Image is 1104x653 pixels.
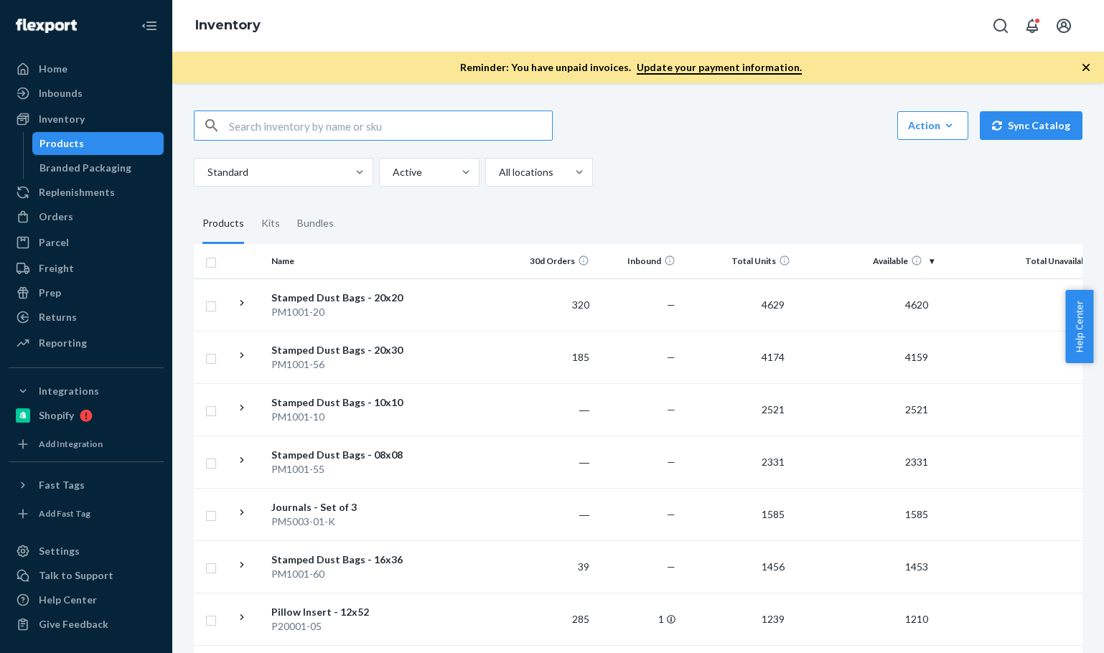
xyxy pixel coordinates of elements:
a: Add Fast Tag [9,502,164,525]
div: Stamped Dust Bags - 20x20 [271,291,421,305]
div: Stamped Dust Bags - 10x10 [271,395,421,410]
div: Add Integration [39,438,103,450]
div: Talk to Support [39,568,113,583]
a: Inventory [9,108,164,131]
button: Open Search Box [986,11,1015,40]
div: Integrations [39,384,99,398]
button: Action [897,111,968,140]
ol: breadcrumbs [184,5,272,47]
div: Action [908,118,958,133]
div: Stamped Dust Bags - 08x08 [271,448,421,462]
div: Settings [39,544,80,558]
button: Give Feedback [9,613,164,636]
a: Returns [9,306,164,329]
a: Inventory [195,17,261,33]
div: Freight [39,261,74,276]
span: 1585 [756,508,790,520]
div: Parcel [39,235,69,250]
a: Replenishments [9,181,164,204]
td: 285 [509,593,595,645]
span: 2331 [899,456,934,468]
div: Journals - Set of 3 [271,500,421,515]
td: 185 [509,331,595,383]
a: Add Integration [9,433,164,456]
span: 4174 [756,351,790,363]
a: Home [9,57,164,80]
a: Prep [9,281,164,304]
a: Shopify [9,404,164,427]
span: 1453 [899,560,934,573]
button: Open notifications [1018,11,1047,40]
span: — [667,351,675,363]
td: 1 [595,593,681,645]
span: 2521 [756,403,790,415]
span: 1239 [756,613,790,625]
div: PM1001-10 [271,410,421,424]
div: Prep [39,286,61,300]
div: Fast Tags [39,478,85,492]
td: ― [509,488,595,540]
button: Help Center [1065,290,1093,363]
div: PM1001-56 [271,357,421,372]
div: Branded Packaging [39,161,131,175]
div: Replenishments [39,185,115,199]
div: Shopify [39,408,74,423]
div: Reporting [39,336,87,350]
div: Home [39,62,67,76]
a: Talk to Support [9,564,164,587]
a: Parcel [9,231,164,254]
div: Products [39,136,84,151]
button: Integrations [9,380,164,403]
span: 4159 [899,351,934,363]
span: 1456 [756,560,790,573]
span: 4620 [899,299,934,311]
p: Reminder: You have unpaid invoices. [460,60,802,75]
span: — [667,508,675,520]
td: 39 [509,540,595,593]
img: Flexport logo [16,19,77,33]
div: PM5003-01-K [271,515,421,529]
button: Fast Tags [9,474,164,497]
button: Close Navigation [135,11,164,40]
span: 1585 [899,508,934,520]
td: ― [509,436,595,488]
div: Returns [39,310,77,324]
div: Add Fast Tag [39,507,90,520]
span: 4629 [756,299,790,311]
div: PM1001-60 [271,567,421,581]
th: Name [266,244,427,278]
input: Search inventory by name or sku [229,111,552,140]
th: Inbound [595,244,681,278]
a: Inbounds [9,82,164,105]
div: Inventory [39,112,85,126]
button: Sync Catalog [980,111,1082,140]
div: Help Center [39,593,97,607]
th: Available [796,244,940,278]
span: — [667,560,675,573]
a: Branded Packaging [32,156,164,179]
a: Freight [9,257,164,280]
div: PM1001-55 [271,462,421,476]
a: Update your payment information. [637,61,802,75]
div: Stamped Dust Bags - 20x30 [271,343,421,357]
input: Active [391,165,393,179]
a: Products [32,132,164,155]
button: Open account menu [1049,11,1078,40]
div: Products [202,204,244,244]
span: — [667,299,675,311]
div: Stamped Dust Bags - 16x36 [271,553,421,567]
td: ― [509,383,595,436]
a: Settings [9,540,164,563]
div: Orders [39,210,73,224]
div: Inbounds [39,86,83,100]
th: Total Units [681,244,796,278]
div: Bundles [297,204,334,244]
span: 1210 [899,613,934,625]
td: 320 [509,278,595,331]
span: — [667,456,675,468]
span: 2521 [899,403,934,415]
a: Help Center [9,588,164,611]
span: — [667,403,675,415]
div: PM1001-20 [271,305,421,319]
